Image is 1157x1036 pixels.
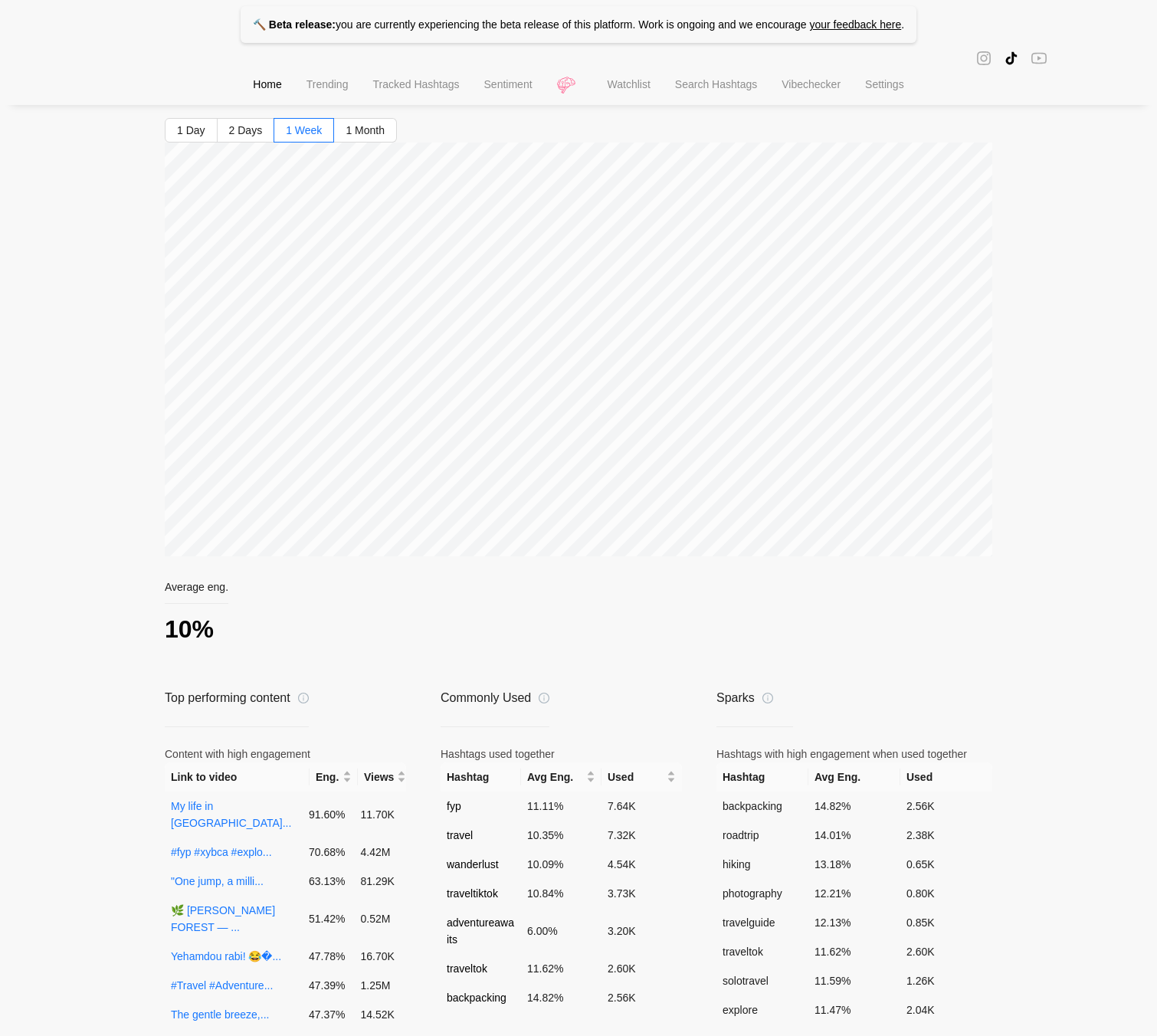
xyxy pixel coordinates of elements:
span: 11.70K [361,808,395,821]
span: 12.21 % [814,887,851,900]
span: 47.78 % [309,950,346,962]
span: 1.25M [361,979,391,992]
span: 2.38K [906,829,935,841]
span: 11.62 % [527,962,564,975]
span: Trending [306,78,349,90]
td: solotravel [716,966,808,995]
span: 63.13 % [309,875,346,887]
td: photography [716,879,808,908]
a: #fyp #xybca #explo... [171,846,272,858]
span: 1 Day [177,124,205,136]
span: 13.18 % [814,858,851,870]
span: Eng. [316,769,339,785]
span: Watchlist [608,78,651,90]
span: 10.84 % [527,887,564,900]
span: 81.29K [361,875,395,887]
p: you are currently experiencing the beta release of this platform. Work is ongoing and we encourage . [241,6,916,43]
td: travelguide [716,908,808,937]
span: 7.32K [608,829,636,841]
span: 91.60 % [309,808,346,821]
span: Sentiment [484,78,533,90]
span: 6.00 % [527,925,558,937]
span: Views [364,769,394,785]
th: Used [601,762,682,792]
span: 14.01 % [527,1021,564,1033]
span: 2.60K [608,962,636,975]
div: Sparks [716,688,793,707]
a: Yehamdou rabi! 😂�... [171,950,281,962]
div: 10% [165,613,293,645]
th: Link to video [165,762,310,792]
th: Hashtag [441,762,521,792]
td: roadtrip [716,821,808,850]
span: 14.82 % [527,992,564,1004]
span: 2.60K [906,946,935,958]
span: 7.64K [608,800,636,812]
span: Tracked Hashtags [372,78,459,90]
span: 11.59 % [814,975,851,987]
span: 0.85K [906,916,935,929]
span: 11.47 % [814,1004,851,1016]
span: info-circle [298,693,309,703]
span: info-circle [762,693,773,703]
a: "One jump, a milli... [171,875,264,887]
span: 16.70K [361,950,395,962]
a: 🌿 [PERSON_NAME] FOREST — ... [171,904,275,933]
span: 10.09 % [527,858,564,870]
span: 47.37 % [309,1008,346,1021]
span: Used [608,769,664,785]
th: Views [358,762,406,792]
th: Avg Eng. [808,762,900,792]
span: Search Hashtags [675,78,757,90]
span: 51.42 % [309,913,346,925]
span: 3.20K [608,925,636,937]
span: 14.82 % [814,800,851,812]
span: roadtrip [447,1021,483,1033]
span: 1 Week [286,124,322,136]
span: fyp [447,800,461,812]
span: 0.65K [906,858,935,870]
span: 14.01 % [814,829,851,841]
span: 2.04K [906,1004,935,1016]
span: 2.56K [608,992,636,1004]
td: traveltok [716,937,808,966]
th: Used [900,762,992,792]
span: traveltiktok [447,887,498,900]
span: 0.80K [906,887,935,900]
th: Eng. [310,762,358,792]
span: traveltok [447,962,487,975]
td: explore [716,995,808,1025]
span: 10.35 % [527,829,564,841]
td: backpacking [716,792,808,821]
td: hiking [716,850,808,879]
span: 4.42M [361,846,391,858]
span: Settings [865,78,904,90]
span: instagram [976,49,991,67]
span: 1 Month [346,124,385,136]
span: wanderlust [447,858,499,870]
span: Vibechecker [782,78,841,90]
a: your feedback here [809,18,901,31]
span: 12.13 % [814,916,851,929]
span: 4.54K [608,858,636,870]
a: The gentle breeze,... [171,1008,269,1021]
span: 47.39 % [309,979,346,992]
th: Avg Eng. [521,762,601,792]
div: Hashtags with high engagement when used together [716,746,992,762]
span: youtube [1031,49,1047,67]
div: Commonly Used [441,688,549,707]
span: 2 Days [229,124,263,136]
span: 2.56K [906,800,935,812]
span: 0.52M [361,913,391,925]
div: Average eng. [165,581,228,604]
span: 11.11 % [527,800,564,812]
span: Avg Eng. [527,769,583,785]
div: Content with high engagement [165,746,406,762]
span: info-circle [539,693,549,703]
span: 70.68 % [309,846,346,858]
th: Hashtag [716,762,808,792]
div: Top performing content [165,688,309,707]
span: 14.52K [361,1008,395,1021]
span: 1.26K [906,975,935,987]
span: 11.62 % [814,946,851,958]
